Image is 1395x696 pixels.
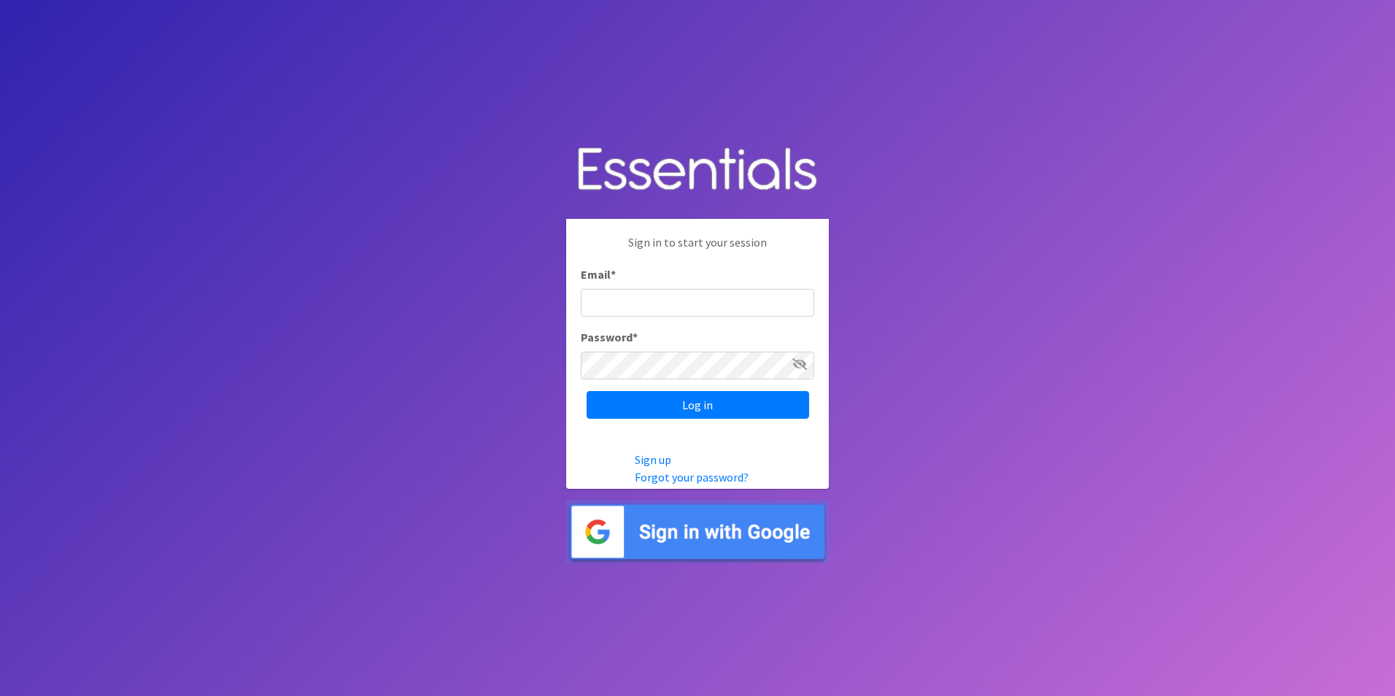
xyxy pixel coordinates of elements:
[581,266,616,283] label: Email
[635,452,671,467] a: Sign up
[566,133,829,208] img: Human Essentials
[611,267,616,282] abbr: required
[633,330,638,344] abbr: required
[566,500,829,564] img: Sign in with Google
[581,233,814,266] p: Sign in to start your session
[635,470,749,484] a: Forgot your password?
[581,328,638,346] label: Password
[587,391,809,419] input: Log in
